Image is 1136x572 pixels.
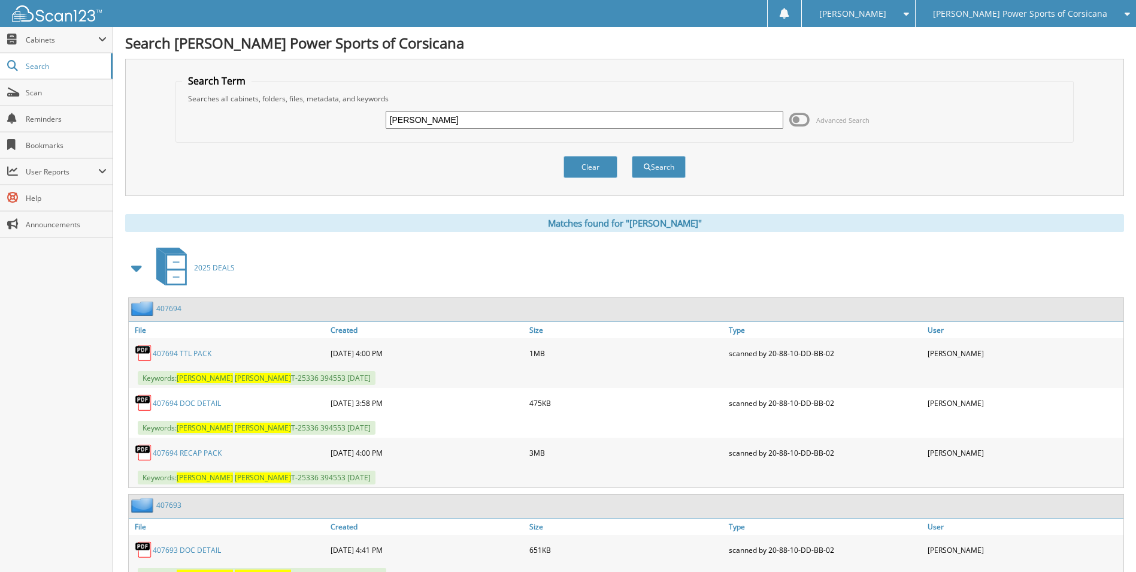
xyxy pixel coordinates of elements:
div: scanned by 20-88-10-DD-BB-02 [726,538,925,562]
a: 407693 [156,500,181,510]
img: folder2.png [131,301,156,316]
span: [PERSON_NAME] [177,472,233,483]
div: scanned by 20-88-10-DD-BB-02 [726,391,925,415]
img: scan123-logo-white.svg [12,5,102,22]
button: Clear [564,156,617,178]
span: [PERSON_NAME] [177,423,233,433]
h1: Search [PERSON_NAME] Power Sports of Corsicana [125,33,1124,53]
a: Created [328,322,526,338]
span: Reminders [26,114,107,124]
div: [DATE] 4:41 PM [328,538,526,562]
a: File [129,322,328,338]
button: Search [632,156,686,178]
div: 3MB [526,441,725,465]
div: [DATE] 4:00 PM [328,441,526,465]
span: Cabinets [26,35,98,45]
span: Search [26,61,105,71]
a: 2025 DEALS [149,244,235,291]
span: Bookmarks [26,140,107,150]
a: 407694 [156,303,181,314]
a: 407693 DOC DETAIL [153,545,221,555]
legend: Search Term [182,74,252,88]
div: [DATE] 3:58 PM [328,391,526,415]
a: 407694 TTL PACK [153,348,211,359]
span: Scan [26,88,107,98]
a: User [925,519,1123,535]
img: PDF.png [135,541,153,559]
div: Matches found for "[PERSON_NAME]" [125,214,1124,232]
div: [PERSON_NAME] [925,391,1123,415]
a: Size [526,519,725,535]
div: scanned by 20-88-10-DD-BB-02 [726,341,925,365]
a: Type [726,519,925,535]
div: 1MB [526,341,725,365]
span: Keywords: T-25336 394553 [DATE] [138,421,375,435]
img: folder2.png [131,498,156,513]
a: 407694 RECAP PACK [153,448,222,458]
span: User Reports [26,167,98,177]
div: 475KB [526,391,725,415]
div: [PERSON_NAME] [925,341,1123,365]
div: scanned by 20-88-10-DD-BB-02 [726,441,925,465]
div: Searches all cabinets, folders, files, metadata, and keywords [182,94,1067,104]
span: [PERSON_NAME] [819,10,886,17]
div: [PERSON_NAME] [925,441,1123,465]
div: [PERSON_NAME] [925,538,1123,562]
span: [PERSON_NAME] [235,472,291,483]
span: [PERSON_NAME] [235,423,291,433]
span: 2025 DEALS [194,263,235,273]
a: File [129,519,328,535]
a: Created [328,519,526,535]
span: Keywords: T-25336 394553 [DATE] [138,371,375,385]
span: Keywords: T-25336 394553 [DATE] [138,471,375,484]
img: PDF.png [135,444,153,462]
div: [DATE] 4:00 PM [328,341,526,365]
div: 651KB [526,538,725,562]
span: [PERSON_NAME] [177,373,233,383]
span: [PERSON_NAME] [235,373,291,383]
span: Announcements [26,219,107,230]
img: PDF.png [135,344,153,362]
a: User [925,322,1123,338]
span: Help [26,193,107,203]
span: [PERSON_NAME] Power Sports of Corsicana [933,10,1107,17]
a: Size [526,322,725,338]
img: PDF.png [135,394,153,412]
a: 407694 DOC DETAIL [153,398,221,408]
span: Advanced Search [816,116,870,125]
a: Type [726,322,925,338]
